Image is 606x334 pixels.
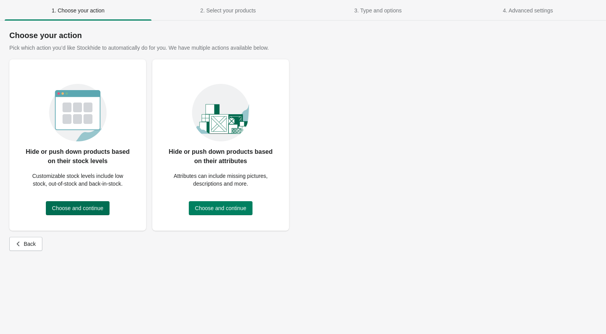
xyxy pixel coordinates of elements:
[25,172,131,188] p: Customizable stock levels include low stock, out-of-stock and back-in-stock.
[49,75,107,142] img: oz8X1bshQIS0xf8BoWVbRJtq3d8AAAAASUVORK5CYII=
[46,201,110,215] button: Choose and continue
[24,241,36,247] span: Back
[168,172,273,188] p: Attributes can include missing pictures, descriptions and more.
[354,7,402,14] span: 3. Type and options
[52,205,103,211] span: Choose and continue
[25,147,131,166] p: Hide or push down products based on their stock levels
[200,7,256,14] span: 2. Select your products
[195,205,246,211] span: Choose and continue
[503,7,553,14] span: 4. Advanced settings
[9,45,269,51] span: Pick which action you’d like Stockhide to automatically do for you. We have multiple actions avai...
[9,31,597,40] h1: Choose your action
[9,237,42,251] button: Back
[192,75,250,142] img: attributes_card_image-afb7489f.png
[52,7,104,14] span: 1. Choose your action
[189,201,252,215] button: Choose and continue
[168,147,273,166] p: Hide or push down products based on their attributes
